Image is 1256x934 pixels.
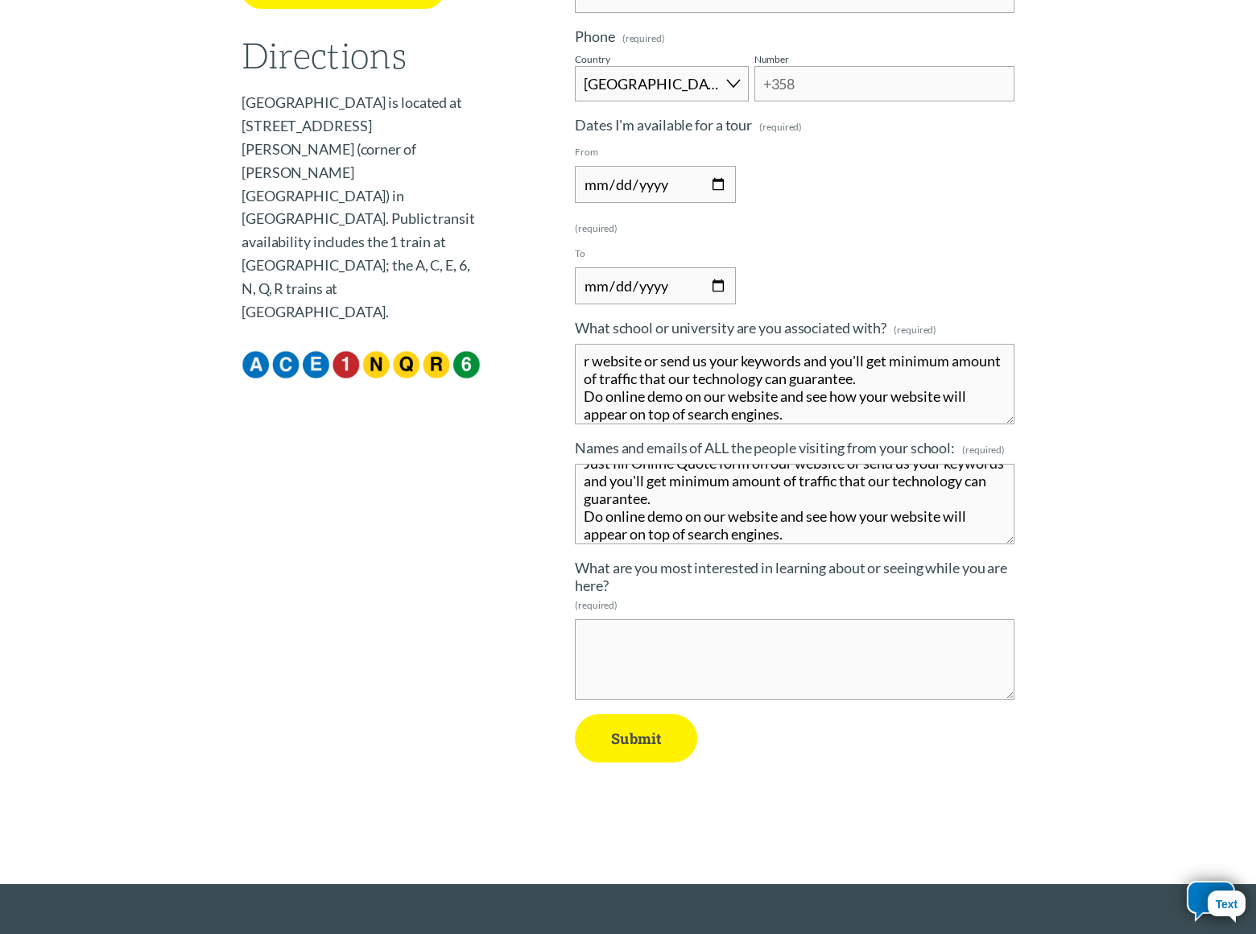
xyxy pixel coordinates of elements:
[575,141,1014,163] p: From
[575,464,1014,544] textarea: We can place your website on top position in search engines without PPC. Just fill Online Quote f...
[894,319,936,341] span: (required)
[754,53,789,65] div: Number
[575,559,1014,594] span: What are you most interested in learning about or seeing while you are here?
[962,439,1005,461] span: (required)
[575,344,1014,424] textarea: r website or send us your keywords and you'll get minimum amount of traffic that our technology c...
[242,350,481,378] img: Subway Icon Full Row-01.png
[575,594,618,616] span: (required)
[575,242,1014,264] p: To
[575,714,697,762] button: SubmitSubmit
[575,439,955,457] span: Names and emails of ALL the people visiting from your school:
[755,66,804,101] span: +358
[242,36,481,73] h1: Directions
[575,116,752,134] span: Dates I'm available for a tour
[759,116,802,138] span: (required)
[622,34,665,43] span: (required)
[575,53,609,65] div: Country
[611,729,661,748] span: Submit
[575,319,886,337] span: What school or university are you associated with?
[575,27,615,45] span: Phone
[242,91,481,323] p: [GEOGRAPHIC_DATA] is located at [STREET_ADDRESS][PERSON_NAME] (corner of [PERSON_NAME][GEOGRAPHIC...
[575,217,618,239] span: (required)
[1208,891,1246,916] div: Text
